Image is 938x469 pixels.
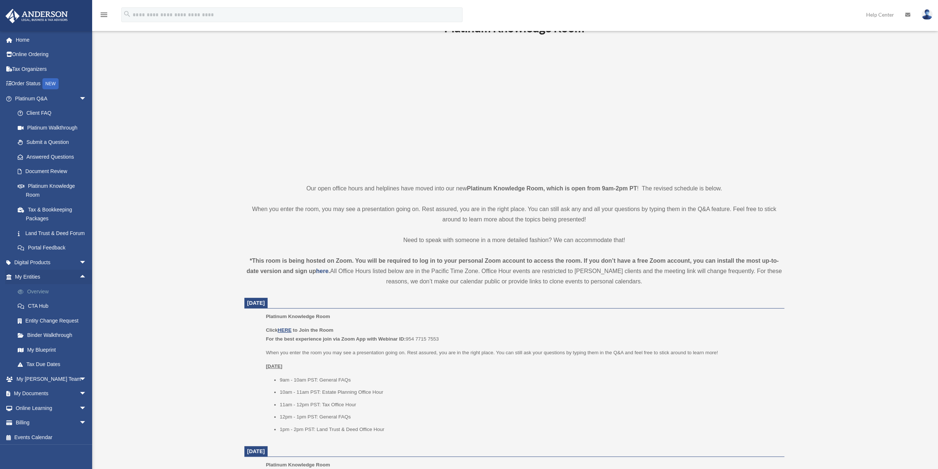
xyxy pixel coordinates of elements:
[266,348,779,357] p: When you enter the room you may see a presentation going on. Rest assured, you are in the right p...
[79,401,94,416] span: arrow_drop_down
[404,45,625,170] iframe: 231110_Toby_KnowledgeRoom
[10,135,98,150] a: Submit a Question
[5,372,98,386] a: My [PERSON_NAME] Teamarrow_drop_down
[5,91,98,106] a: Platinum Q&Aarrow_drop_down
[266,462,330,468] span: Platinum Knowledge Room
[244,183,784,194] p: Our open office hours and helplines have moved into our new ! The revised schedule is below.
[5,32,98,47] a: Home
[244,235,784,245] p: Need to speak with someone in a more detailed fashion? We can accommodate that!
[3,9,70,23] img: Anderson Advisors Platinum Portal
[280,425,779,434] li: 1pm - 2pm PST: Land Trust & Deed Office Hour
[10,120,98,135] a: Platinum Walkthrough
[247,448,265,454] span: [DATE]
[244,204,784,225] p: When you enter the room, you may see a presentation going on. Rest assured, you are in the right ...
[10,164,98,179] a: Document Review
[5,47,98,62] a: Online Ordering
[10,179,94,202] a: Platinum Knowledge Room
[10,241,98,255] a: Portal Feedback
[5,430,98,445] a: Events Calendar
[123,10,131,18] i: search
[244,256,784,287] div: All Office Hours listed below are in the Pacific Time Zone. Office Hour events are restricted to ...
[247,258,779,274] strong: *This room is being hosted on Zoom. You will be required to log in to your personal Zoom account ...
[266,363,282,369] u: [DATE]
[293,327,334,333] b: to Join the Room
[10,106,98,121] a: Client FAQ
[316,268,328,274] a: here
[280,388,779,397] li: 10am - 11am PST: Estate Planning Office Hour
[100,13,108,19] a: menu
[10,202,98,226] a: Tax & Bookkeeping Packages
[278,327,291,333] a: HERE
[5,62,98,76] a: Tax Organizers
[5,76,98,92] a: Order StatusNEW
[266,326,779,343] p: 954 7715 7553
[42,78,59,89] div: NEW
[10,357,98,372] a: Tax Due Dates
[5,270,98,284] a: My Entitiesarrow_drop_up
[247,300,265,306] span: [DATE]
[280,400,779,409] li: 11am - 12pm PST: Tax Office Hour
[280,413,779,421] li: 12pm - 1pm PST: General FAQs
[79,386,94,401] span: arrow_drop_down
[79,415,94,431] span: arrow_drop_down
[328,268,330,274] strong: .
[79,91,94,106] span: arrow_drop_down
[280,376,779,384] li: 9am - 10am PST: General FAQs
[10,328,98,343] a: Binder Walkthrough
[10,299,98,314] a: CTA Hub
[5,255,98,270] a: Digital Productsarrow_drop_down
[921,9,932,20] img: User Pic
[79,270,94,285] span: arrow_drop_up
[10,149,98,164] a: Answered Questions
[266,336,405,342] b: For the best experience join via Zoom App with Webinar ID:
[79,255,94,270] span: arrow_drop_down
[100,10,108,19] i: menu
[5,386,98,401] a: My Documentsarrow_drop_down
[10,342,98,357] a: My Blueprint
[10,284,98,299] a: Overview
[5,415,98,430] a: Billingarrow_drop_down
[10,226,98,241] a: Land Trust & Deed Forum
[5,401,98,415] a: Online Learningarrow_drop_down
[266,314,330,319] span: Platinum Knowledge Room
[79,372,94,387] span: arrow_drop_down
[467,185,637,192] strong: Platinum Knowledge Room, which is open from 9am-2pm PT
[266,327,293,333] b: Click
[10,313,98,328] a: Entity Change Request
